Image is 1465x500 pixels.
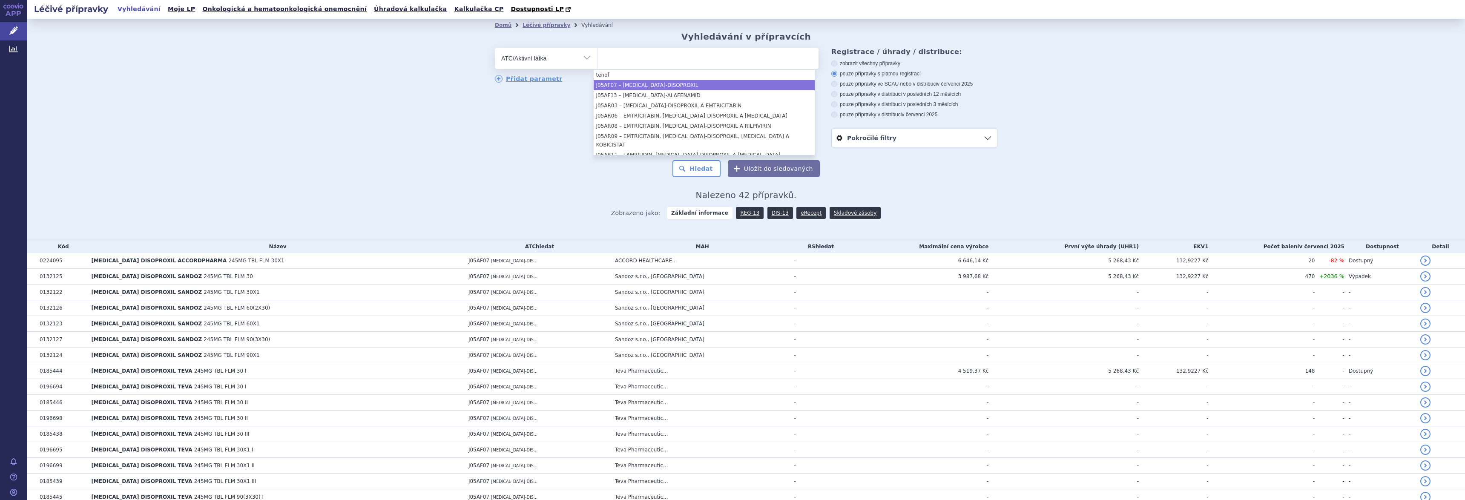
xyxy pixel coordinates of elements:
[194,415,248,421] span: 245MG TBL FLM 30 II
[847,332,988,348] td: -
[1209,300,1315,316] td: -
[35,253,87,269] td: 0224095
[1209,240,1344,253] th: Počet balení
[681,32,811,42] h2: Vyhledávání v přípravcích
[611,426,790,442] td: Teva Pharmaceutic...
[204,289,259,295] span: 245MG TBL FLM 30X1
[1139,316,1208,332] td: -
[611,316,790,332] td: Sandoz s.r.o., [GEOGRAPHIC_DATA]
[831,91,997,98] label: pouze přípravky v distribuci v posledních 12 měsících
[1420,256,1431,266] a: detail
[790,395,848,411] td: -
[1344,253,1416,269] td: Dostupný
[91,289,202,295] span: [MEDICAL_DATA] DISOPROXIL SANDOZ
[937,81,973,87] span: v červenci 2025
[511,6,564,12] span: Dostupnosti LP
[91,478,192,484] span: [MEDICAL_DATA] DISOPROXIL TEVA
[204,273,253,279] span: 245MG TBL FLM 30
[611,207,661,219] span: Zobrazeno jako:
[468,478,489,484] span: J05AF07
[988,269,1139,284] td: 5 268,43 Kč
[91,321,202,327] span: [MEDICAL_DATA] DISOPROXIL SANDOZ
[847,269,988,284] td: 3 987,68 Kč
[816,244,834,250] del: hledat
[790,458,848,474] td: -
[1139,269,1208,284] td: 132,9227 Kč
[594,131,815,150] li: J05AR09 – EMTRICITABIN, [MEDICAL_DATA]-DISOPROXIL, [MEDICAL_DATA] A KOBICISTAT
[91,258,227,264] span: [MEDICAL_DATA] DISOPROXIL ACCORDPHARMA
[790,348,848,363] td: -
[767,207,793,219] a: DIS-13
[1209,332,1315,348] td: -
[468,399,489,405] span: J05AF07
[1315,363,1344,379] td: -
[35,332,87,348] td: 0132127
[35,240,87,253] th: Kód
[91,384,192,390] span: [MEDICAL_DATA] DISOPROXIL TEVA
[1344,363,1416,379] td: Dostupný
[847,426,988,442] td: -
[611,348,790,363] td: Sandoz s.r.o., [GEOGRAPHIC_DATA]
[790,379,848,395] td: -
[468,336,489,342] span: J05AF07
[1420,366,1431,376] a: detail
[1315,332,1344,348] td: -
[1299,244,1344,250] span: v červenci 2025
[1420,271,1431,282] a: detail
[611,363,790,379] td: Teva Pharmaceutic...
[790,411,848,426] td: -
[1344,395,1416,411] td: -
[1344,411,1416,426] td: -
[491,259,537,263] span: [MEDICAL_DATA]-DIS...
[816,244,834,250] a: vyhledávání neobsahuje žádnou platnou referenční skupinu
[91,305,202,311] span: [MEDICAL_DATA] DISOPROXIL SANDOZ
[1139,442,1208,458] td: -
[468,463,489,468] span: J05AF07
[491,337,537,342] span: [MEDICAL_DATA]-DIS...
[988,348,1139,363] td: -
[1344,269,1416,284] td: Výpadek
[194,478,256,484] span: 245MG TBL FLM 30X1 III
[1344,458,1416,474] td: -
[1139,395,1208,411] td: -
[790,284,848,300] td: -
[1315,458,1344,474] td: -
[1344,474,1416,489] td: -
[468,258,489,264] span: J05AF07
[611,269,790,284] td: Sandoz s.r.o., [GEOGRAPHIC_DATA]
[91,415,192,421] span: [MEDICAL_DATA] DISOPROXIL TEVA
[847,474,988,489] td: -
[194,463,255,468] span: 245MG TBL FLM 30X1 II
[1209,458,1315,474] td: -
[611,253,790,269] td: ACCORD HEALTHCARE...
[464,240,611,253] th: ATC
[988,379,1139,395] td: -
[204,321,259,327] span: 245MG TBL FLM 60X1
[988,300,1139,316] td: -
[1420,413,1431,423] a: detail
[1315,316,1344,332] td: -
[491,400,537,405] span: [MEDICAL_DATA]-DIS...
[1344,348,1416,363] td: -
[790,316,848,332] td: -
[1315,442,1344,458] td: -
[1139,411,1208,426] td: -
[468,494,489,500] span: J05AF07
[491,322,537,326] span: [MEDICAL_DATA]-DIS...
[790,474,848,489] td: -
[194,447,253,453] span: 245MG TBL FLM 30X1 I
[1420,397,1431,408] a: detail
[35,426,87,442] td: 0185438
[91,352,202,358] span: [MEDICAL_DATA] DISOPROXIL SANDOZ
[491,385,537,389] span: [MEDICAL_DATA]-DIS...
[611,458,790,474] td: Teva Pharmaceutic...
[91,431,192,437] span: [MEDICAL_DATA] DISOPROXIL TEVA
[1420,429,1431,439] a: detail
[115,3,163,15] a: Vyhledávání
[581,19,624,32] li: Vyhledávání
[452,3,506,15] a: Kalkulačka CP
[35,316,87,332] td: 0132123
[523,22,570,28] a: Léčivé přípravky
[491,416,537,421] span: [MEDICAL_DATA]-DIS...
[194,399,248,405] span: 245MG TBL FLM 30 II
